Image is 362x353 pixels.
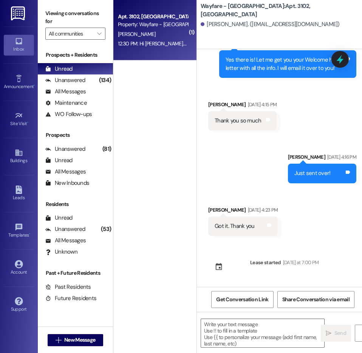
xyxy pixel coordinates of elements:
[49,28,93,40] input: All communities
[38,200,113,208] div: Residents
[4,221,34,241] a: Templates •
[45,76,85,84] div: Unanswered
[4,258,34,278] a: Account
[4,35,34,55] a: Inbox
[321,325,351,342] button: Send
[45,225,85,233] div: Unanswered
[294,169,331,177] div: Just sent over!
[326,330,331,336] i: 
[45,294,96,302] div: Future Residents
[288,153,356,164] div: [PERSON_NAME]
[99,223,113,235] div: (53)
[211,291,273,308] button: Get Conversation Link
[246,206,278,214] div: [DATE] 4:23 PM
[45,283,91,291] div: Past Residents
[45,248,77,256] div: Unknown
[45,65,73,73] div: Unread
[38,131,113,139] div: Prospects
[215,117,261,125] div: Thank you so much
[45,156,73,164] div: Unread
[45,88,86,96] div: All Messages
[216,296,268,303] span: Get Conversation Link
[45,8,105,28] label: Viewing conversations for
[38,51,113,59] div: Prospects + Residents
[45,110,92,118] div: WO Follow-ups
[45,214,73,222] div: Unread
[45,99,87,107] div: Maintenance
[11,6,26,20] img: ResiDesk Logo
[45,145,85,153] div: Unanswered
[97,31,101,37] i: 
[201,2,352,19] b: Wayfare - [GEOGRAPHIC_DATA]: Apt. 3102, [GEOGRAPHIC_DATA]
[118,31,156,37] span: [PERSON_NAME]
[45,168,86,176] div: All Messages
[250,259,281,266] div: Lease started
[4,183,34,204] a: Leads
[226,56,344,72] div: Yes there is! Let me get you your Welcome home letter with all the info. I will email it over to ...
[38,269,113,277] div: Past + Future Residents
[325,153,356,161] div: [DATE] 4:16 PM
[277,291,354,308] button: Share Conversation via email
[97,74,113,86] div: (134)
[45,237,86,245] div: All Messages
[246,101,277,108] div: [DATE] 4:15 PM
[118,20,188,28] div: Property: Wayfare - [GEOGRAPHIC_DATA]
[4,146,34,167] a: Buildings
[29,231,30,237] span: •
[48,334,104,346] button: New Message
[27,120,28,125] span: •
[334,329,346,337] span: Send
[4,295,34,315] a: Support
[281,259,319,266] div: [DATE] at 7:00 PM
[45,179,89,187] div: New Inbounds
[208,206,278,217] div: [PERSON_NAME]
[101,143,113,155] div: (81)
[34,83,35,88] span: •
[215,222,254,230] div: Got it. Thank you
[118,12,188,20] div: Apt. 3102, [GEOGRAPHIC_DATA]
[208,101,277,111] div: [PERSON_NAME]
[56,337,61,343] i: 
[201,20,340,28] div: [PERSON_NAME]. ([EMAIL_ADDRESS][DOMAIN_NAME])
[64,336,95,344] span: New Message
[4,109,34,130] a: Site Visit •
[282,296,350,303] span: Share Conversation via email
